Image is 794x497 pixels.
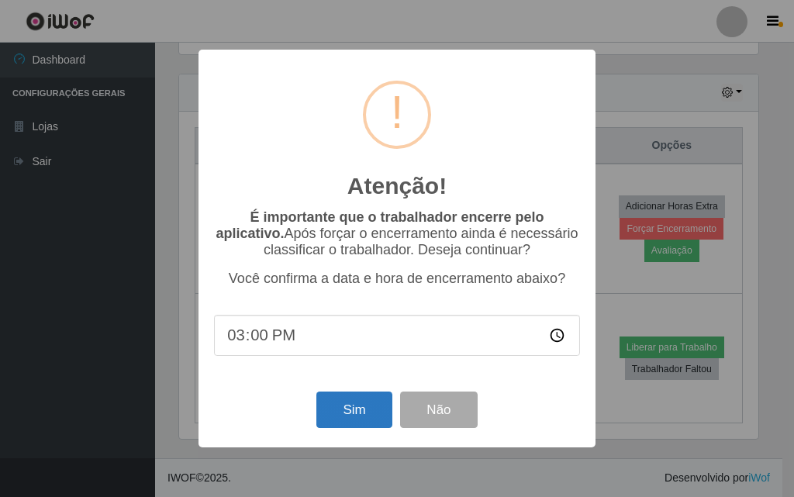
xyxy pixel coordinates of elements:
[400,392,477,428] button: Não
[214,271,580,287] p: Você confirma a data e hora de encerramento abaixo?
[216,209,544,241] b: É importante que o trabalhador encerre pelo aplicativo.
[316,392,392,428] button: Sim
[347,172,447,200] h2: Atenção!
[214,209,580,258] p: Após forçar o encerramento ainda é necessário classificar o trabalhador. Deseja continuar?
